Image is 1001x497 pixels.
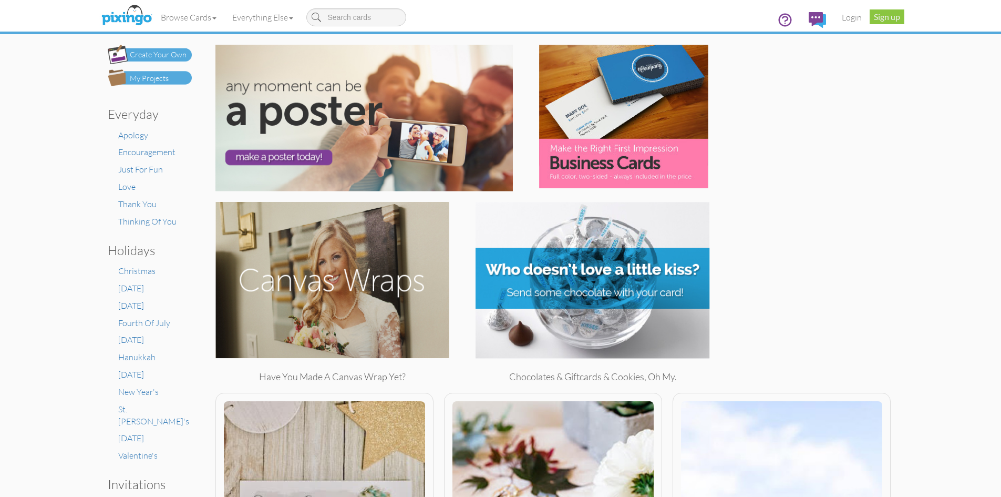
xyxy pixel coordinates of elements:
img: personal_canvaswraps.jpg [215,202,450,359]
a: [DATE] [118,283,144,293]
img: personal_gifts.jpg [476,202,710,359]
a: Thinking Of You [118,216,177,227]
h3: invitations [108,478,184,491]
a: [DATE] [118,369,144,380]
a: Browse Cards [153,4,224,31]
img: create-own-button.png [108,45,192,64]
a: Everything Else [224,4,301,31]
h3: everyday [108,107,184,121]
input: Search cards [306,8,406,26]
a: [DATE] [118,433,144,443]
div: Create Your Own [130,49,187,60]
a: Fourth Of July [118,318,170,328]
a: [DATE] [118,300,144,311]
a: New Year's [118,387,159,397]
a: Love [118,181,136,192]
a: Valentine's [118,450,158,461]
a: [DATE] [118,334,144,345]
img: personal_poster.jpg [215,45,513,191]
h3: holidays [108,244,184,257]
img: my-projects-button.png [108,69,192,86]
a: Apology [118,130,148,140]
img: pixingo logo [99,3,154,29]
a: Just For Fun [118,164,163,175]
a: Login [834,4,870,31]
a: Thank You [118,199,157,209]
a: Sign up [870,9,904,24]
div: My Projects [130,73,169,84]
h4: Chocolates & giftcards & cookies, oh my. [476,372,710,382]
a: Christmas [118,266,156,276]
a: St. [PERSON_NAME]'s [118,404,189,427]
a: Hanukkah [118,352,156,362]
img: personal_bizcards.jpg [539,45,708,188]
h4: Have you made a Canvas Wrap yet? [215,372,450,382]
a: Encouragement [118,147,176,157]
img: comments.svg [809,12,826,28]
